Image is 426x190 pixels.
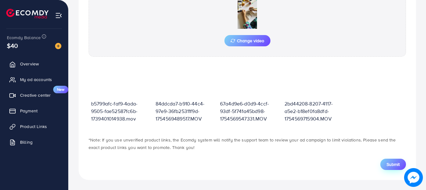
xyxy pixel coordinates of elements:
span: Creative center [20,92,51,98]
a: Overview [5,58,64,70]
a: Creative centerNew [5,89,64,101]
a: My ad accounts [5,73,64,86]
span: My ad accounts [20,76,52,83]
img: menu [55,12,62,19]
button: Change video [224,35,270,46]
a: Payment [5,105,64,117]
a: Billing [5,136,64,148]
p: *Note: If you use unverified product links, the Ecomdy system will notify the support team to rev... [89,136,406,151]
img: logo [6,9,49,18]
span: Ecomdy Balance [7,34,41,41]
a: Product Links [5,120,64,133]
span: Payment [20,108,38,114]
button: Submit [380,159,406,170]
p: 2bd44208-8207-4117-a5e2-b18ef0fa8dfd-1754569715904.MOV [285,100,344,122]
span: $40 [7,41,18,50]
span: Submit [387,161,400,167]
span: New [53,86,68,93]
p: b5799afc-faf9-4ada-9505-fae52587fc6b-1739401014938.mov [91,100,151,122]
img: image [55,43,61,49]
img: image [404,168,423,187]
span: Billing [20,139,33,145]
p: 84ddcda7-b910-44c4-97e9-36fb25311f9d-1754569489517.MOV [156,100,215,122]
span: Change video [231,39,264,43]
span: Overview [20,61,39,67]
p: 67a4d9e6-d0d9-4ccf-93df-5f741a45bd98-1754569547331.MOV [220,100,280,122]
span: Product Links [20,123,47,130]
